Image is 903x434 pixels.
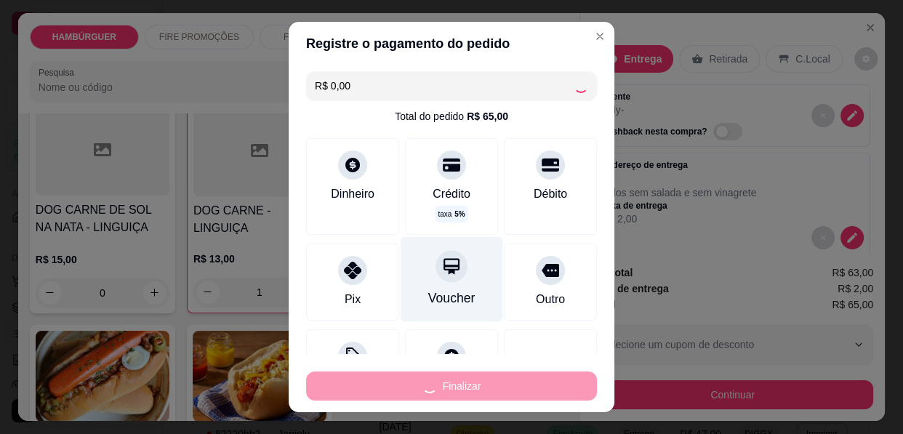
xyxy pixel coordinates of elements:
[438,209,465,220] p: taxa
[467,109,508,124] div: R$ 65,00
[315,71,574,100] input: Ex.: hambúrguer de cordeiro
[433,185,470,203] div: Crédito
[428,289,475,308] div: Voucher
[574,79,588,93] div: Loading
[534,185,567,203] div: Débito
[345,291,361,308] div: Pix
[588,25,611,48] button: Close
[536,291,565,308] div: Outro
[395,109,508,124] div: Total do pedido
[289,22,614,65] header: Registre o pagamento do pedido
[454,209,465,220] span: 5 %
[331,185,374,203] div: Dinheiro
